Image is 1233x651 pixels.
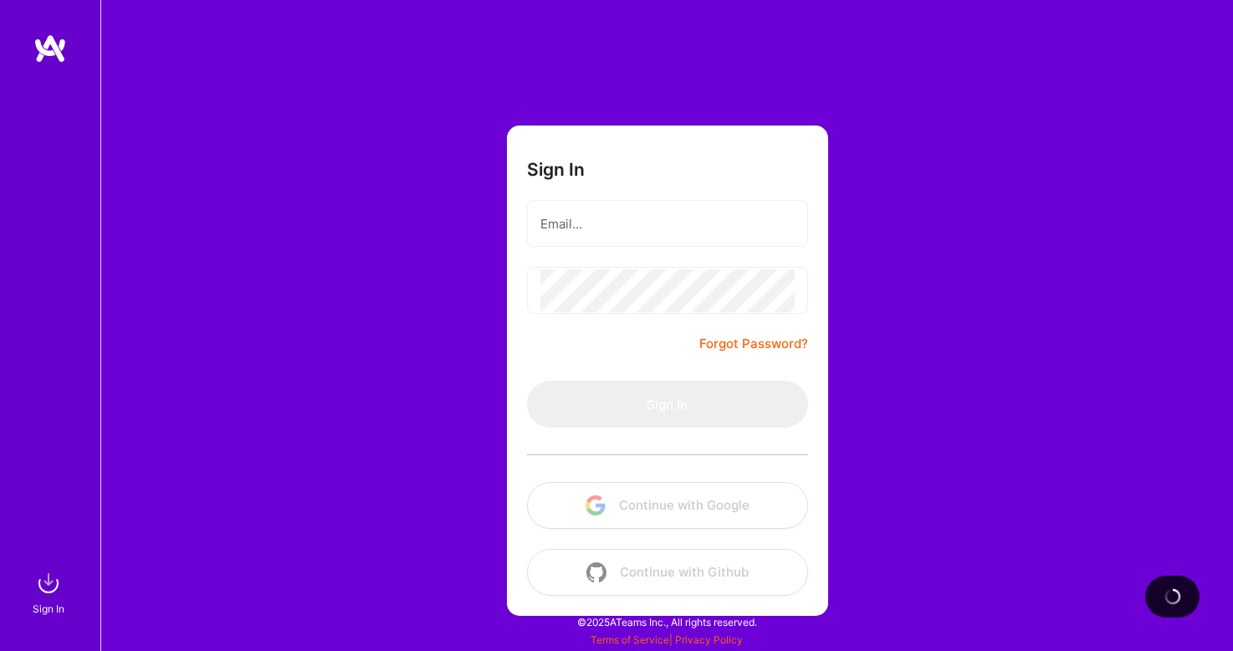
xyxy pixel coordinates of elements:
[591,633,743,646] span: |
[32,566,65,600] img: sign in
[540,202,795,245] input: Email...
[33,600,64,618] div: Sign In
[527,381,808,428] button: Sign In
[527,482,808,529] button: Continue with Google
[1160,585,1184,608] img: loading
[100,601,1233,643] div: © 2025 ATeams Inc., All rights reserved.
[675,633,743,646] a: Privacy Policy
[33,33,67,64] img: logo
[527,159,585,180] h3: Sign In
[699,334,808,354] a: Forgot Password?
[586,562,606,582] img: icon
[586,495,606,515] img: icon
[591,633,669,646] a: Terms of Service
[35,566,65,618] a: sign inSign In
[527,549,808,596] button: Continue with Github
